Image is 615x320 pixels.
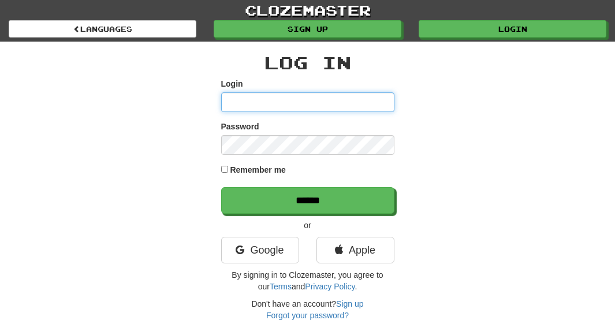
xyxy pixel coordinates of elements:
a: Sign up [336,299,363,308]
a: Terms [270,282,292,291]
a: Apple [316,237,394,263]
a: Google [221,237,299,263]
p: or [221,219,394,231]
label: Remember me [230,164,286,176]
a: Languages [9,20,196,38]
a: Privacy Policy [305,282,355,291]
label: Login [221,78,243,90]
a: Login [419,20,606,38]
p: By signing in to Clozemaster, you agree to our and . [221,269,394,292]
label: Password [221,121,259,132]
h2: Log In [221,53,394,72]
a: Forgot your password? [266,311,349,320]
a: Sign up [214,20,401,38]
